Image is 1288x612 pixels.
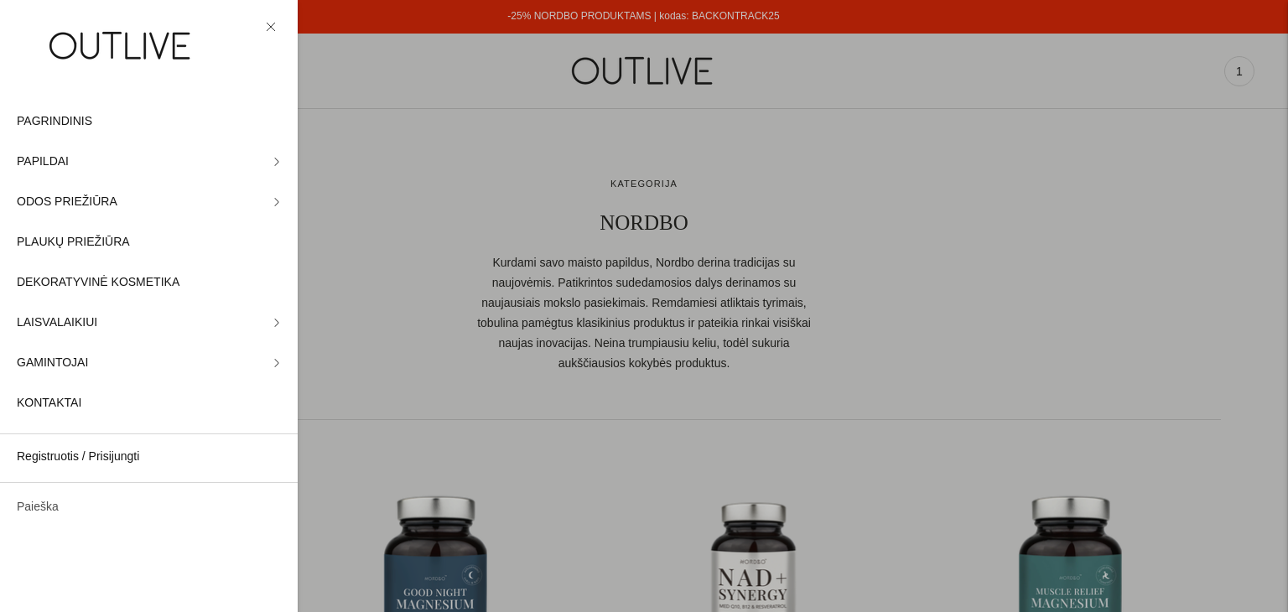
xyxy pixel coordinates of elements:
[17,112,92,132] span: PAGRINDINIS
[17,232,130,252] span: PLAUKŲ PRIEŽIŪRA
[17,353,88,373] span: GAMINTOJAI
[17,192,117,212] span: ODOS PRIEŽIŪRA
[17,393,81,413] span: KONTAKTAI
[17,152,69,172] span: PAPILDAI
[17,272,179,293] span: DEKORATYVINĖ KOSMETIKA
[17,17,226,75] img: OUTLIVE
[17,313,97,333] span: LAISVALAIKIUI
